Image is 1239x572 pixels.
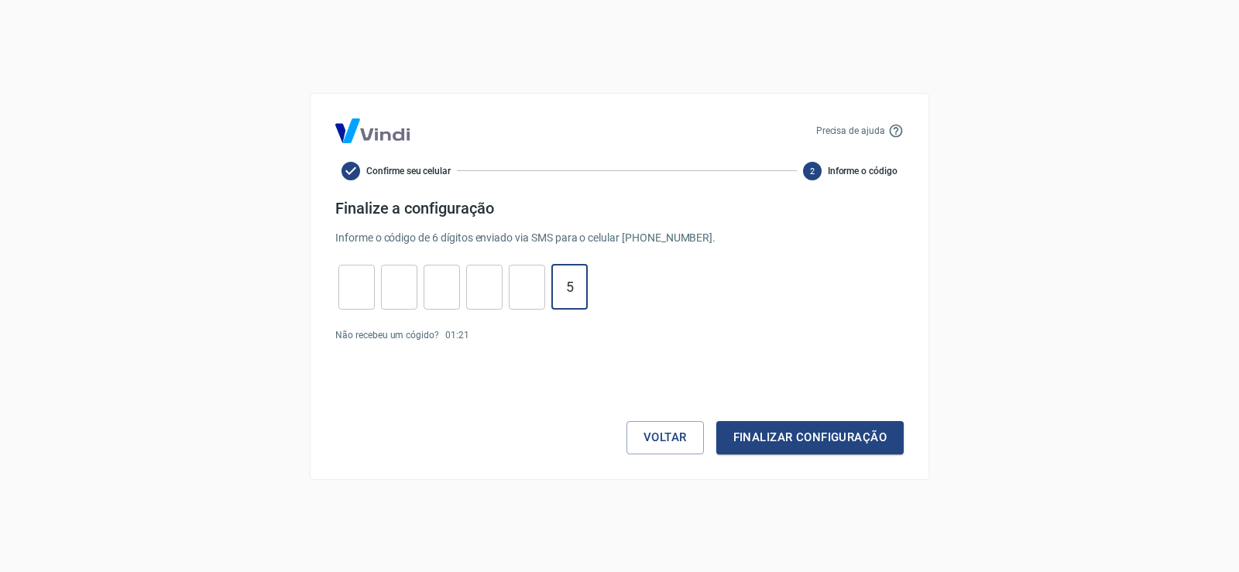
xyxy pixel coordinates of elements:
p: Precisa de ajuda [816,124,885,138]
button: Finalizar configuração [716,421,904,454]
button: Voltar [626,421,704,454]
p: 01 : 21 [445,328,469,342]
img: Logo Vind [335,118,410,143]
p: Não recebeu um cógido? [335,328,439,342]
text: 2 [810,166,815,176]
p: Informe o código de 6 dígitos enviado via SMS para o celular [PHONE_NUMBER] . [335,230,904,246]
span: Confirme seu celular [366,164,451,178]
h4: Finalize a configuração [335,199,904,217]
span: Informe o código [828,164,898,178]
